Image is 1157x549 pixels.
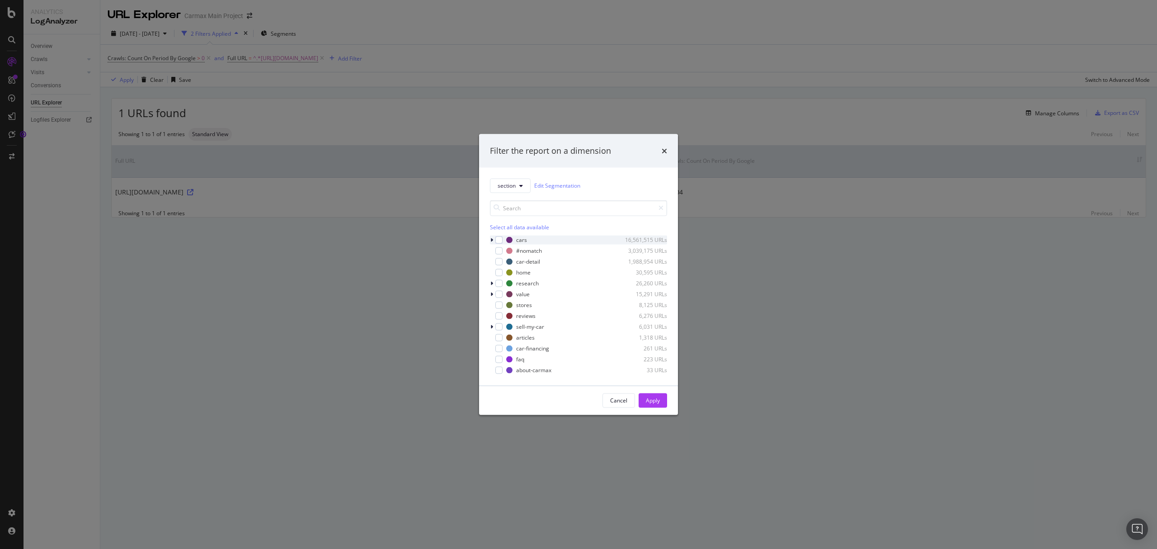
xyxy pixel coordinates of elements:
div: 33 URLs [623,366,667,374]
div: Open Intercom Messenger [1126,518,1148,540]
div: 1,988,954 URLs [623,258,667,265]
div: 16,561,515 URLs [623,236,667,244]
div: sell-my-car [516,323,544,331]
div: stores [516,301,532,309]
div: car-detail [516,258,540,265]
div: car-financing [516,345,549,352]
button: section [490,178,531,193]
input: Search [490,200,667,216]
div: 261 URLs [623,345,667,352]
div: 8,125 URLs [623,301,667,309]
div: Filter the report on a dimension [490,145,611,157]
div: value [516,290,530,298]
div: 15,291 URLs [623,290,667,298]
div: Select all data available [490,223,667,231]
div: 26,260 URLs [623,279,667,287]
span: section [498,182,516,189]
div: research [516,279,539,287]
div: times [662,145,667,157]
div: Apply [646,397,660,404]
div: reviews [516,312,536,320]
div: 6,276 URLs [623,312,667,320]
div: modal [479,134,678,415]
button: Apply [639,393,667,407]
div: faq [516,355,524,363]
div: 3,039,175 URLs [623,247,667,255]
div: 30,595 URLs [623,269,667,276]
div: articles [516,334,535,341]
div: 6,031 URLs [623,323,667,331]
div: #nomatch [516,247,542,255]
div: Cancel [610,397,627,404]
a: Edit Segmentation [534,181,580,190]
button: Cancel [602,393,635,407]
div: home [516,269,531,276]
div: 223 URLs [623,355,667,363]
div: cars [516,236,527,244]
div: about-carmax [516,366,551,374]
div: 1,318 URLs [623,334,667,341]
